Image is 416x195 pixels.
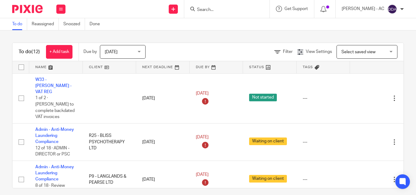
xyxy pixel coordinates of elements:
[105,50,118,54] span: [DATE]
[196,91,209,96] span: [DATE]
[283,50,293,54] span: Filter
[387,4,397,14] img: svg%3E
[306,50,332,54] span: View Settings
[12,18,27,30] a: To do
[35,146,70,157] span: 12 of 18 · ADMIN - DIRECTOR or PSC
[136,73,190,123] td: [DATE]
[90,18,104,30] a: Done
[32,18,59,30] a: Reassigned
[249,175,287,183] span: Waiting on client
[342,6,384,12] p: [PERSON_NAME] - AC
[35,183,76,194] span: 8 of 18 · Review Verification Outcome
[35,127,74,144] a: Admin - Anti-Money Laundering Compliance
[196,7,251,13] input: Search
[19,49,40,55] h1: To do
[46,45,72,59] a: + Add task
[249,94,277,101] span: Not started
[303,139,344,145] div: ---
[341,50,375,54] span: Select saved view
[83,49,97,55] p: Due by
[303,95,344,101] div: ---
[35,78,72,94] a: W33 - [PERSON_NAME] - VAT REG
[136,123,190,161] td: [DATE]
[63,18,85,30] a: Snoozed
[12,5,43,13] img: Pixie
[303,176,344,183] div: ---
[83,123,136,161] td: R25 - BLISS PSYCHOTHERAPY LTD
[284,7,308,11] span: Get Support
[196,135,209,139] span: [DATE]
[303,65,313,69] span: Tags
[196,172,209,177] span: [DATE]
[35,165,74,182] a: Admin - Anti-Money Laundering Compliance
[35,96,75,119] span: 1 of 2 · [PERSON_NAME] to complete backdated VAT invoices
[249,138,287,145] span: Waiting on client
[31,49,40,54] span: (12)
